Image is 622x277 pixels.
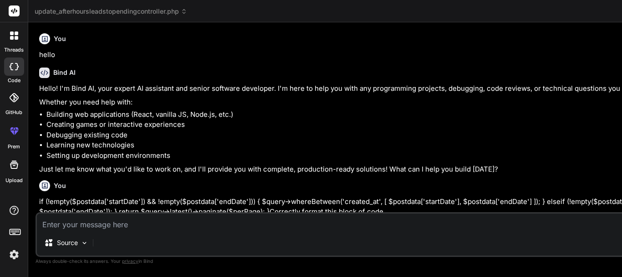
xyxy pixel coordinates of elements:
label: code [8,77,20,84]
p: Source [57,238,78,247]
img: settings [6,247,22,262]
span: update_afterhoursleadstopendingcontroller.php [35,7,187,16]
label: prem [8,143,20,151]
label: Upload [5,177,23,184]
h6: You [54,181,66,190]
img: Pick Models [81,239,88,247]
label: threads [4,46,24,54]
h6: Bind AI [53,68,76,77]
span: privacy [122,258,138,264]
h6: You [54,34,66,43]
label: GitHub [5,109,22,116]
